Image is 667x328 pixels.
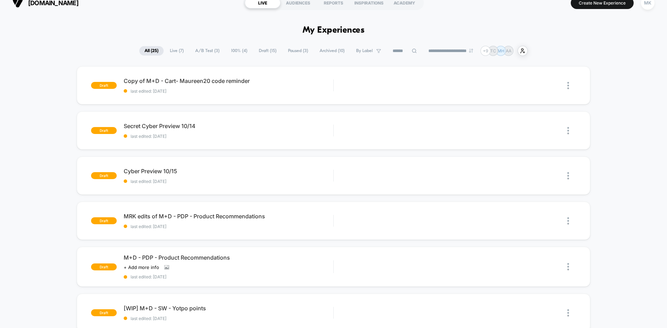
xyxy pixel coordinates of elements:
span: All ( 25 ) [139,46,164,56]
span: + Add more info [124,264,159,270]
span: last edited: [DATE] [124,274,333,279]
span: Secret Cyber Preview 10/14 [124,123,333,129]
span: M+D - PDP - Product Recommendations [124,254,333,261]
p: AA [506,48,511,53]
span: last edited: [DATE] [124,89,333,94]
p: TC [490,48,496,53]
span: MRK edits of M+D - PDP - Product Recommendations [124,213,333,220]
span: draft [91,172,117,179]
span: [WIP] M+D - SW - Yotpo points [124,305,333,312]
span: Paused ( 3 ) [283,46,313,56]
span: 100% ( 4 ) [226,46,253,56]
img: close [567,263,569,270]
span: draft [91,309,117,316]
img: close [567,172,569,179]
span: Archived ( 10 ) [314,46,350,56]
span: draft [91,217,117,224]
h1: My Experiences [303,25,365,35]
div: + 9 [480,46,491,56]
img: close [567,217,569,225]
span: Copy of M+D - Cart- Maureen20 code reminder [124,77,333,84]
img: close [567,309,569,317]
span: Draft ( 15 ) [254,46,282,56]
span: draft [91,127,117,134]
img: close [567,82,569,89]
span: Live ( 7 ) [165,46,189,56]
span: A/B Test ( 3 ) [190,46,225,56]
img: close [567,127,569,134]
span: last edited: [DATE] [124,134,333,139]
span: last edited: [DATE] [124,316,333,321]
p: MH [497,48,504,53]
span: last edited: [DATE] [124,179,333,184]
span: draft [91,82,117,89]
span: draft [91,263,117,270]
img: end [469,49,473,53]
span: Cyber Preview 10/15 [124,168,333,175]
span: last edited: [DATE] [124,224,333,229]
span: By Label [356,48,373,53]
